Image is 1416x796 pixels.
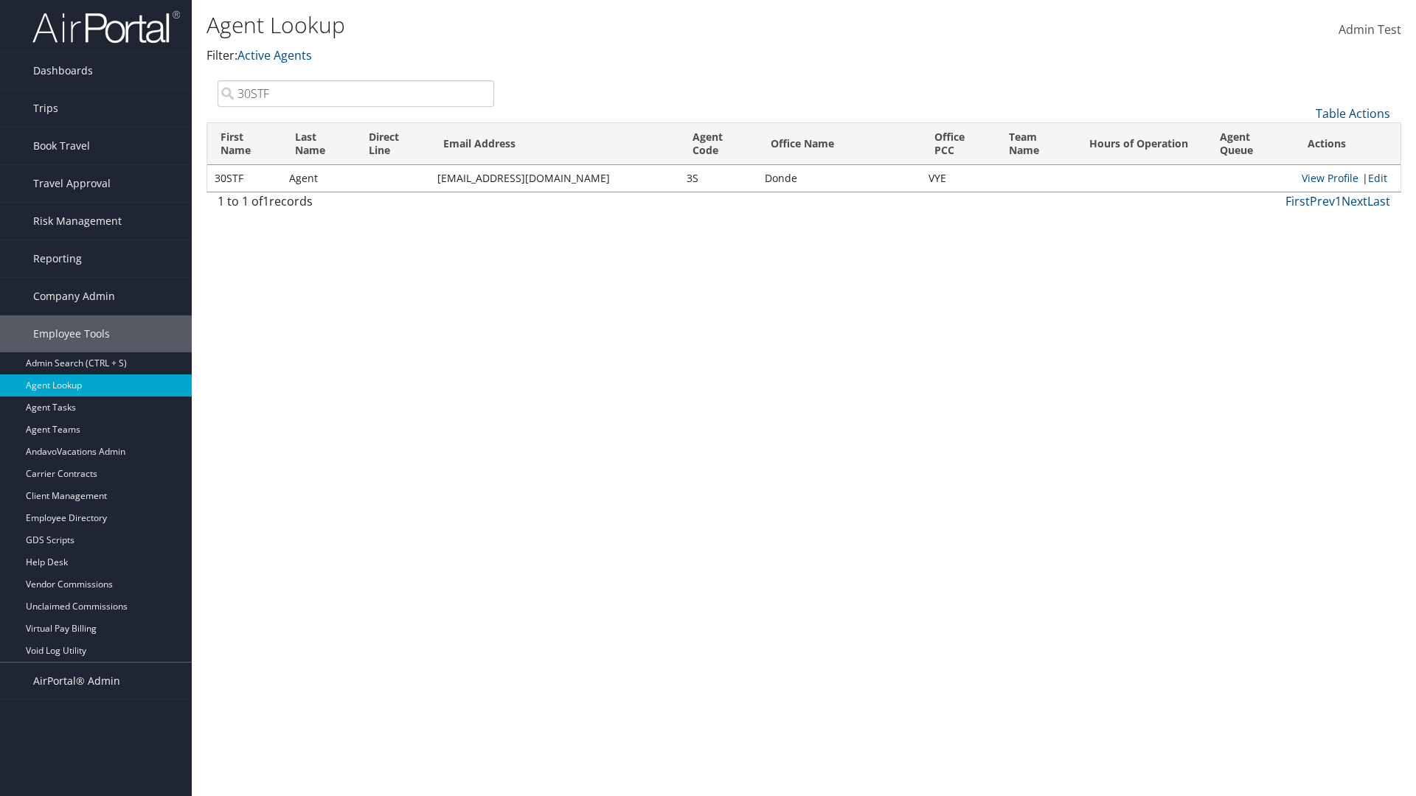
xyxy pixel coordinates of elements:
[33,203,122,240] span: Risk Management
[206,10,1003,41] h1: Agent Lookup
[921,165,996,192] td: VYE
[33,52,93,89] span: Dashboards
[1310,193,1335,209] a: Prev
[1335,193,1342,209] a: 1
[921,123,996,165] th: Office PCC: activate to sort column ascending
[263,193,269,209] span: 1
[1368,171,1387,185] a: Edit
[1294,123,1401,165] th: Actions
[33,165,111,202] span: Travel Approval
[207,123,282,165] th: First Name: activate to sort column descending
[430,123,678,165] th: Email Address: activate to sort column ascending
[430,165,678,192] td: [EMAIL_ADDRESS][DOMAIN_NAME]
[218,192,494,217] div: 1 to 1 of records
[1316,105,1390,122] a: Table Actions
[218,80,494,107] input: Search
[355,123,430,165] th: Direct Line: activate to sort column ascending
[33,663,120,699] span: AirPortal® Admin
[757,165,921,192] td: Donde
[1076,123,1207,165] th: Hours of Operation: activate to sort column ascending
[237,47,312,63] a: Active Agents
[1367,193,1390,209] a: Last
[679,123,757,165] th: Agent Code: activate to sort column ascending
[33,90,58,127] span: Trips
[282,123,356,165] th: Last Name: activate to sort column ascending
[33,128,90,164] span: Book Travel
[757,123,921,165] th: Office Name: activate to sort column ascending
[282,165,356,192] td: Agent
[1285,193,1310,209] a: First
[207,165,282,192] td: 30STF
[1342,193,1367,209] a: Next
[206,46,1003,66] p: Filter:
[1339,7,1401,53] a: Admin Test
[1207,123,1294,165] th: Agent Queue: activate to sort column ascending
[996,123,1077,165] th: Team Name: activate to sort column ascending
[33,278,115,315] span: Company Admin
[33,240,82,277] span: Reporting
[33,315,110,352] span: Employee Tools
[1339,21,1401,38] span: Admin Test
[1302,171,1358,185] a: View Profile
[1294,165,1401,192] td: |
[679,165,757,192] td: 3S
[32,10,180,44] img: airportal-logo.png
